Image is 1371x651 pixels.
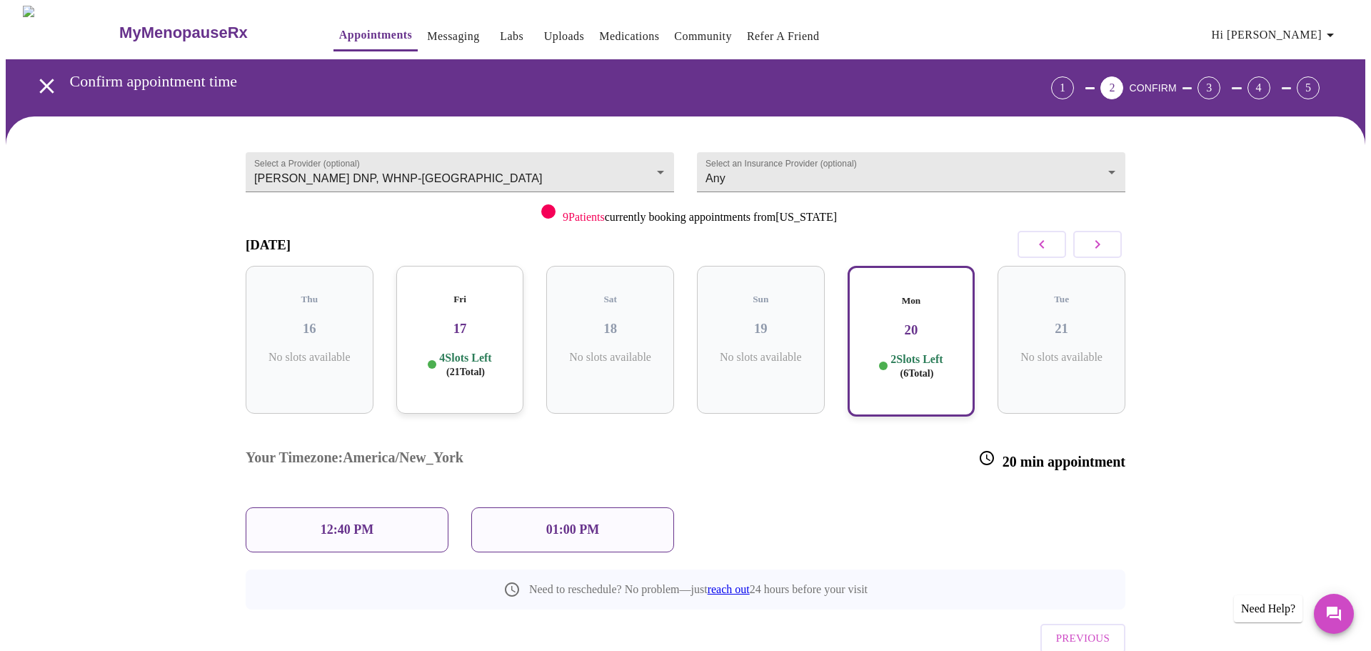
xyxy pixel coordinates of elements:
span: Previous [1056,629,1110,647]
button: Uploads [538,22,591,51]
span: ( 6 Total) [900,368,933,379]
h3: 20 [860,322,963,338]
h3: 19 [708,321,813,337]
a: Medications [599,26,659,46]
a: MyMenopauseRx [118,8,305,58]
div: [PERSON_NAME] DNP, WHNP-[GEOGRAPHIC_DATA] [246,152,674,192]
p: No slots available [708,351,813,364]
a: Refer a Friend [747,26,820,46]
p: 4 Slots Left [439,351,491,379]
h3: Your Timezone: America/New_York [246,449,463,470]
h5: Sat [558,294,663,305]
p: Need to reschedule? No problem—just 24 hours before your visit [529,583,868,596]
div: 4 [1247,76,1270,99]
p: currently booking appointments from [US_STATE] [563,211,837,224]
h3: 18 [558,321,663,337]
p: No slots available [558,351,663,364]
a: reach out [708,583,750,595]
button: Medications [593,22,665,51]
h3: 20 min appointment [978,449,1125,470]
button: Refer a Friend [741,22,825,51]
p: 01:00 PM [546,522,599,537]
h5: Tue [1009,294,1114,305]
h5: Thu [257,294,362,305]
span: CONFIRM [1129,82,1176,94]
div: 3 [1197,76,1220,99]
a: Community [674,26,732,46]
button: Messages [1314,594,1354,634]
button: open drawer [26,65,68,107]
h5: Mon [860,295,963,307]
h3: 21 [1009,321,1114,337]
button: Labs [489,22,535,51]
span: 9 Patients [563,211,605,223]
a: Uploads [544,26,585,46]
img: MyMenopauseRx Logo [23,6,118,59]
div: Need Help? [1234,595,1302,622]
a: Messaging [427,26,479,46]
h3: MyMenopauseRx [119,24,248,42]
p: 2 Slots Left [890,352,943,380]
button: Appointments [333,21,418,51]
button: Community [668,22,738,51]
a: Labs [500,26,523,46]
span: ( 21 Total) [446,367,485,377]
p: No slots available [257,351,362,364]
h3: [DATE] [246,237,291,253]
h5: Sun [708,294,813,305]
p: 12:40 PM [321,522,373,537]
h3: Confirm appointment time [70,72,972,91]
h5: Fri [408,294,513,305]
div: 2 [1100,76,1123,99]
h3: 17 [408,321,513,337]
div: 1 [1051,76,1074,99]
div: 5 [1297,76,1320,99]
div: Any [697,152,1125,192]
button: Hi [PERSON_NAME] [1206,21,1345,49]
h3: 16 [257,321,362,337]
span: Hi [PERSON_NAME] [1212,25,1339,45]
p: No slots available [1009,351,1114,364]
a: Appointments [339,25,412,45]
button: Messaging [421,22,485,51]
